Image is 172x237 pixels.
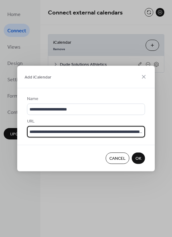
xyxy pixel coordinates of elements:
span: OK [135,155,141,162]
div: URL [27,118,144,125]
button: Cancel [106,153,129,164]
span: Cancel [109,155,126,162]
span: Add iCalendar [25,74,51,81]
button: OK [132,153,145,164]
div: Name [27,96,144,102]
